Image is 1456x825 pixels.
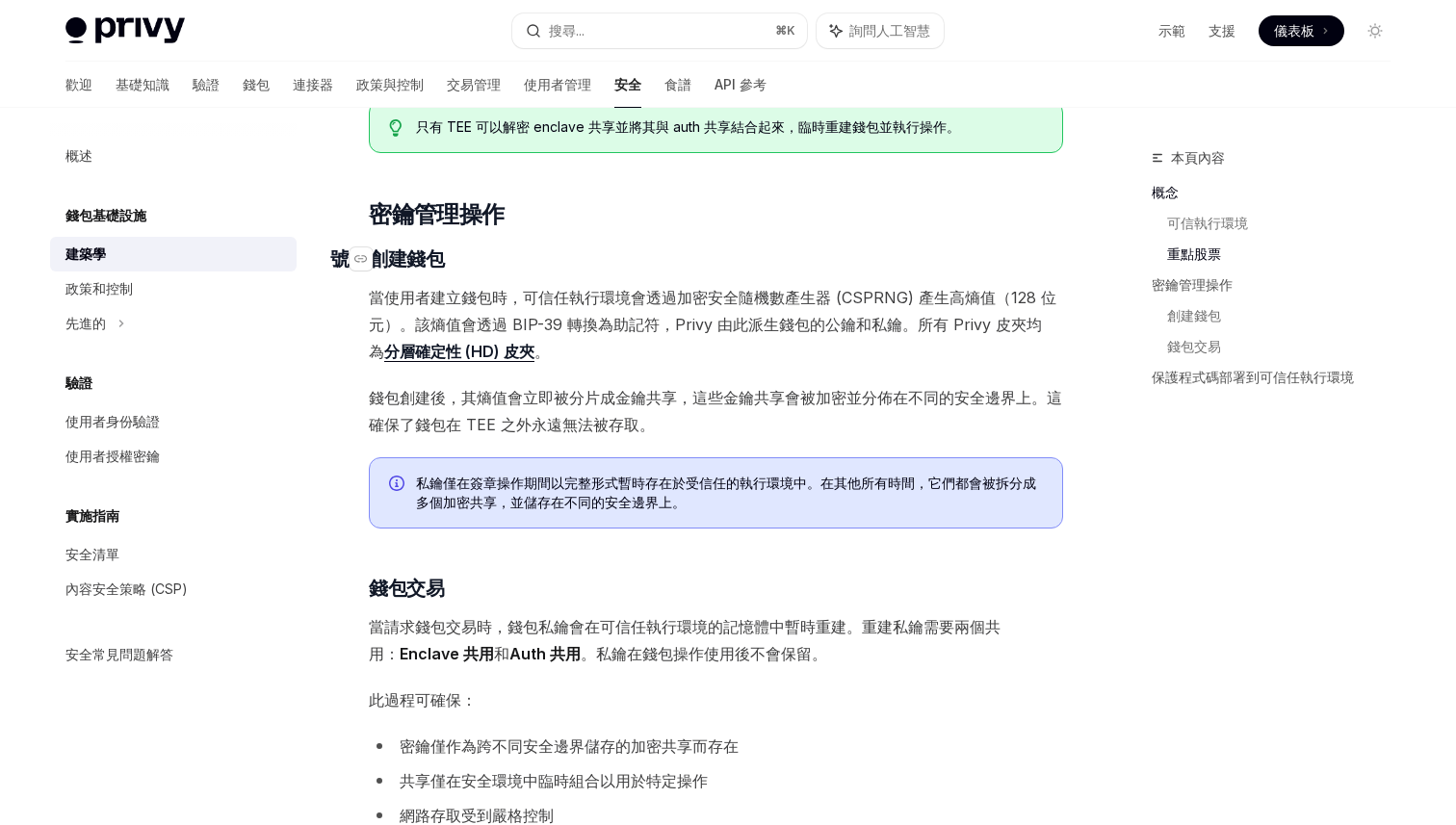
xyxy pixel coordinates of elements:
a: 使用者授權密鑰 [50,439,297,474]
a: 保護程式碼部署到可信任執行環境 [1152,362,1406,393]
a: 食譜 [664,62,691,108]
font: 錢包創建後，其熵值會立即被分片成金鑰共享，這些金鑰共享會被加密並分佈在不同的安全邊界上。這確保了錢包在 TEE 之外永遠無法被存取。 [369,388,1062,434]
font: 當使用者建立錢包時，可信任執行環境會透過加密安全隨機數產生器 (CSPRNG) 產生高熵值（128 位元）。該熵值會透過 BIP-39 轉換為助記符，Privy 由此派生錢包的公鑰和私鑰。所有 ... [369,288,1056,361]
font: 本頁內容 [1171,149,1225,166]
a: 基礎知識 [116,62,169,108]
font: 安全常見問題解答 [65,646,173,662]
font: 號 [330,247,350,271]
font: 使用者授權密鑰 [65,448,160,464]
a: 密鑰管理操作 [1152,270,1406,300]
font: API 參考 [715,76,767,92]
font: 概念 [1152,184,1179,200]
font: 儀表板 [1274,22,1314,39]
a: 建築學 [50,237,297,271]
font: 只有 TEE 可以解密 enclave 共享並將其與 auth 共享結合起來，臨時重建錢包並執行操作。 [416,118,960,135]
font: Auth 共用 [509,644,581,663]
a: 導航至標題 [330,245,373,272]
font: 私鑰僅在簽章操作期間以完整形式暫時存在於受信任的執行環境中。在其他所有時間，它們都會被拆分成多個加密共享，並儲存在不同的安全邊界上。 [416,475,1036,510]
font: 安全 [614,76,641,92]
font: Enclave 共用 [400,644,494,663]
font: 搜尋... [549,22,585,39]
font: 政策和控制 [65,280,133,296]
a: 支援 [1209,21,1235,40]
font: 示範 [1158,22,1185,39]
font: ⌘ [775,23,787,38]
font: 創建錢包 [1167,307,1221,323]
font: 密鑰僅作為跨不同安全邊界儲存的加密共享而存在 [400,736,739,756]
font: 此過程可確保： [369,690,477,709]
img: 燈光標誌 [65,17,185,44]
font: 和 [494,644,509,663]
a: API 參考 [715,62,767,108]
font: 政策與控制 [356,76,424,92]
font: 連接器 [293,76,333,92]
a: 示範 [1158,21,1185,40]
font: 。私鑰在錢包操作使用後不會保留。 [581,644,827,663]
font: 食譜 [664,76,691,92]
a: 儀表板 [1259,15,1344,46]
font: 建築學 [65,245,106,262]
a: 使用者身份驗證 [50,404,297,439]
a: 歡迎 [65,62,92,108]
font: 重點股票 [1167,245,1221,262]
font: 內容安全策略 (CSP) [65,580,188,597]
font: 基礎知識 [116,76,169,92]
a: 政策和控制 [50,271,297,306]
font: 保護程式碼部署到可信任執行環境 [1152,369,1354,385]
font: 網路存取受到嚴格控制 [400,806,554,825]
button: 詢問人工智慧 [817,13,944,48]
font: 。 [534,342,550,361]
font: 驗證 [65,374,92,391]
a: 創建錢包 [1167,300,1406,331]
font: 使用者身份驗證 [65,413,160,429]
a: 使用者管理 [524,62,591,108]
font: 先進的 [65,315,106,331]
font: 創建錢包 [369,247,444,271]
a: 驗證 [193,62,220,108]
a: 重點股票 [1167,239,1406,270]
font: 分層確定性 (HD) 皮夾 [384,342,534,361]
a: 連接器 [293,62,333,108]
font: 詢問人工智慧 [849,22,930,39]
font: 可信執行環境 [1167,215,1248,231]
font: 使用者管理 [524,76,591,92]
svg: 資訊 [389,476,408,495]
font: 交易管理 [447,76,501,92]
a: 安全常見問題解答 [50,637,297,672]
font: 驗證 [193,76,220,92]
a: 交易管理 [447,62,501,108]
font: 錢包交易 [369,577,444,600]
a: 內容安全策略 (CSP) [50,572,297,606]
a: 安全清單 [50,537,297,572]
font: 密鑰管理操作 [369,200,504,228]
font: 當請求錢包交易時，錢包私鑰會在可信任執行環境的記憶體中暫時重建。重建私鑰需要兩個共用： [369,617,1001,663]
a: 政策與控制 [356,62,424,108]
font: 錢包 [243,76,270,92]
font: K [787,23,795,38]
button: 搜尋...⌘K [512,13,807,48]
font: 共享僅在安全環境中臨時組合以用於特定操作 [400,771,708,790]
a: 錢包 [243,62,270,108]
font: 安全清單 [65,546,119,562]
font: 錢包交易 [1167,338,1221,354]
svg: 提示 [389,119,403,137]
button: 切換暗模式 [1360,15,1391,46]
a: 概述 [50,139,297,173]
a: 概念 [1152,177,1406,208]
font: 歡迎 [65,76,92,92]
font: 概述 [65,147,92,164]
a: 分層確定性 (HD) 皮夾 [384,342,534,362]
font: 實施指南 [65,507,119,524]
font: 支援 [1209,22,1235,39]
font: 密鑰管理操作 [1152,276,1233,293]
a: 錢包交易 [1167,331,1406,362]
font: 錢包基礎設施 [65,207,146,223]
a: 可信執行環境 [1167,208,1406,239]
a: 安全 [614,62,641,108]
